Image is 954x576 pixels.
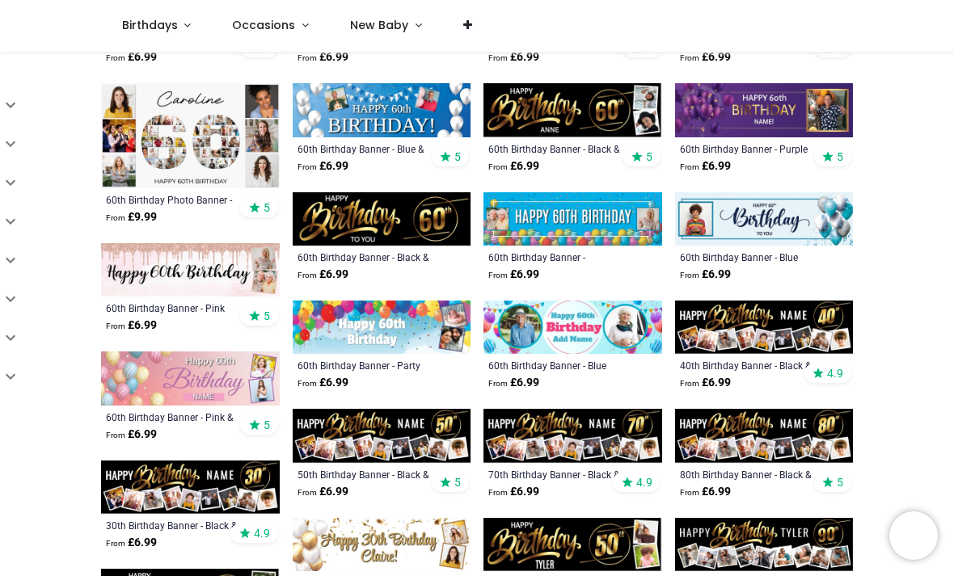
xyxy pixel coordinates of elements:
strong: £ 9.99 [106,209,157,225]
span: 5 [454,149,461,164]
a: 60th Birthday Banner - Purple Balloons [680,142,815,155]
img: Personalised Happy 60th Birthday Banner - Blue White Balloons - 1 Photo Upload [675,192,854,246]
span: 5 [646,149,652,164]
strong: £ 6.99 [488,267,539,283]
img: Personalised Happy 80th Birthday Banner - Black & Gold - Custom Name & 9 Photo Upload [675,409,854,462]
span: Birthdays [122,17,178,33]
span: From [488,379,508,388]
strong: £ 6.99 [680,375,731,391]
a: 60th Birthday Photo Banner - Add Photos [106,193,241,206]
iframe: Brevo live chat [889,511,938,560]
span: 5 [264,309,270,323]
img: Personalised Happy 30th Birthday Banner - Gold & White Balloons - 2 Photo Upload [293,518,471,571]
span: From [680,162,699,171]
img: Personalised Happy 60th Birthday Banner - Purple Balloons - Custom Name & 1 Photo Upload [675,83,854,137]
span: 4.9 [827,366,843,380]
img: Personalised Happy 60th Birthday Banner - Black & Gold - Custom Name [293,192,471,246]
strong: £ 6.99 [298,484,348,500]
img: Personalised Happy 60th Birthday Banner - Blue & White - 2 Photo Upload [293,83,471,137]
span: From [488,53,508,62]
span: From [298,271,317,280]
span: From [106,322,125,330]
a: 60th Birthday Banner - Balloons [488,250,623,263]
img: Personalised 60th Birthday Banner - Blue Balloons - Custom Name & 2 Photo Upload [483,301,662,354]
img: Personalised Happy 90th Birthday Banner - Black & Gold - Custom Name & 9 Photo Upload [675,518,854,572]
strong: £ 6.99 [488,49,539,65]
span: 4.9 [254,526,270,540]
strong: £ 6.99 [106,427,157,443]
strong: £ 6.99 [488,375,539,391]
span: From [106,539,125,548]
img: Personalised Happy 60th Birthday Banner - Party Balloons - 2 Photo Upload [293,301,471,354]
img: Personalised Happy 60th Birthday Banner - Black & Gold - 2 Photo Upload [483,83,662,137]
strong: £ 6.99 [298,375,348,391]
a: 60th Birthday Banner - Pink & Blue Balloons [106,410,241,423]
span: From [298,53,317,62]
span: From [680,53,699,62]
strong: £ 6.99 [680,267,731,283]
a: 80th Birthday Banner - Black & Gold [680,468,815,481]
span: From [488,488,508,497]
span: 4.9 [636,475,652,490]
a: 60th Birthday Banner - Black & Gold [488,142,623,155]
a: 40th Birthday Banner - Black & Gold [680,359,815,372]
strong: £ 6.99 [680,484,731,500]
a: 70th Birthday Banner - Black & Gold [488,468,623,481]
a: 60th Birthday Banner - Blue & White [298,142,433,155]
a: 50th Birthday Banner - Black & Gold [298,468,433,481]
strong: £ 6.99 [106,535,157,551]
strong: £ 6.99 [488,158,539,174]
img: Personalised Happy 50th Birthday Banner - Black & Gold - Custom Name & 9 Photo Upload [293,409,471,462]
a: 60th Birthday Banner - Blue White Balloons [680,250,815,263]
span: 5 [454,475,461,490]
span: From [680,271,699,280]
img: Personalised Happy 60th Birthday Banner - Balloons - 2 Photo Upload [483,192,662,246]
span: From [488,162,508,171]
img: Personalised Happy 60th Birthday Banner - Pink Glitter - 2 Photo Upload [101,243,280,296]
span: From [298,379,317,388]
span: From [106,53,125,62]
span: From [106,213,125,222]
span: From [488,271,508,280]
strong: £ 6.99 [106,49,157,65]
strong: £ 6.99 [298,158,348,174]
a: 60th Birthday Banner - Black & Gold [298,250,433,263]
span: 5 [264,200,270,215]
strong: £ 6.99 [298,267,348,283]
img: Personalised Happy 30th Birthday Banner - Black & Gold - Custom Name & 9 Photo Upload [101,460,280,514]
img: Personalised Happy 50th Birthday Banner - Black & Gold - Custom Name & 2 Photo Upload [483,518,662,571]
img: Personalised Happy 40th Birthday Banner - Black & Gold - Custom Name & 9 Photo Upload [675,301,854,354]
strong: £ 6.99 [298,49,348,65]
div: 60th Birthday Banner - Party Balloons [298,359,433,372]
span: From [298,162,317,171]
img: Personalised Happy 60th Birthday Banner - Pink & Blue Balloons - 2 Photo Upload [101,351,280,405]
span: New Baby [350,17,408,33]
strong: £ 6.99 [680,49,731,65]
span: From [106,431,125,439]
a: 60th Birthday Banner - Pink Glitter [106,301,241,314]
a: 30th Birthday Banner - Black & Gold [106,519,241,532]
a: 60th Birthday Banner - Blue Balloons [488,359,623,372]
span: 5 [837,149,843,164]
img: Personalised Happy 70th Birthday Banner - Black & Gold - Custom Name & 9 Photo Upload [483,409,662,462]
img: Personalised 60th Birthday Photo Banner - Add Photos - Custom Text [101,83,280,188]
strong: £ 6.99 [106,317,157,334]
span: From [298,488,317,497]
span: From [680,379,699,388]
strong: £ 6.99 [680,158,731,174]
strong: £ 6.99 [488,484,539,500]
